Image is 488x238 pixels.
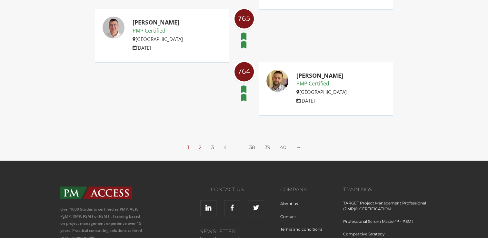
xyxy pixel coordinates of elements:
span: 1 [187,144,189,150]
h3: Contact us [154,186,244,192]
a: → [296,144,301,150]
a: 39 [265,144,270,150]
p: [DATE] [133,44,183,52]
p: [DATE] [296,97,347,104]
p: PMP Certified [133,27,183,35]
p: [GEOGRAPHIC_DATA] [133,35,183,43]
h3: Company [280,186,334,192]
h2: [PERSON_NAME] [296,73,347,79]
img: Vlad Florea [266,69,289,92]
h2: [PERSON_NAME] [133,19,183,26]
a: Contact [280,213,301,225]
a: Terms and conditions [280,226,327,238]
p: PMP Certified [296,80,347,88]
a: TARGET Project Management Professional (PMP)® CERTIFICATION [343,200,428,217]
p: [GEOGRAPHIC_DATA] [296,88,347,96]
a: 40 [280,144,286,150]
a: 38 [249,144,255,150]
span: … [236,144,240,150]
a: About us [280,201,303,213]
a: 2 [199,144,202,150]
span: 765 [234,14,254,22]
h3: Newsletter [198,228,271,234]
span: 764 [234,67,254,75]
a: 4 [224,144,227,150]
img: PMAccess [60,186,132,199]
h3: Trainings [343,186,428,192]
img: Robert Moise [102,16,125,39]
a: Professional Scrum Master™ - PSM I [343,218,413,230]
a: 3 [211,144,214,150]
